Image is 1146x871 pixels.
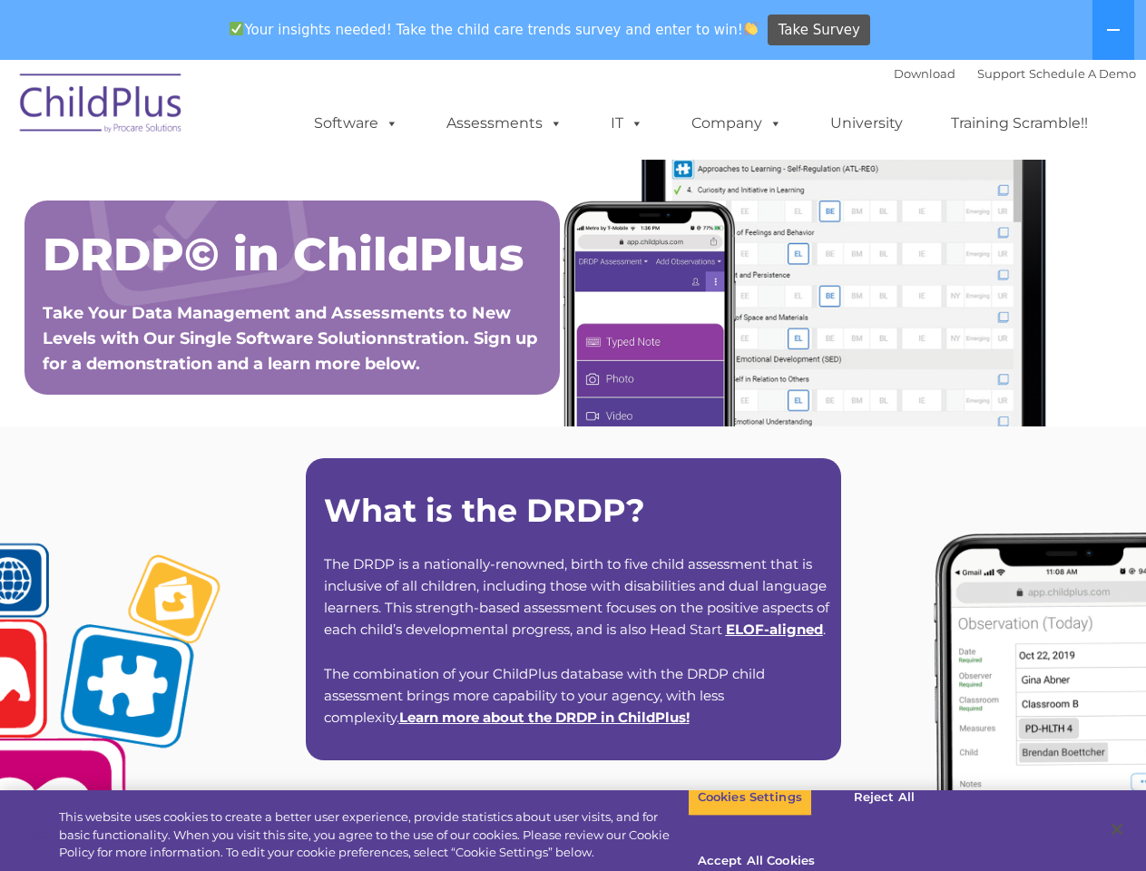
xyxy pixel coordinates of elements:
[43,227,524,282] span: DRDP© in ChildPlus
[1097,809,1137,849] button: Close
[324,491,645,530] strong: What is the DRDP?
[428,105,581,142] a: Assessments
[296,105,416,142] a: Software
[894,66,1136,81] font: |
[726,621,823,638] a: ELOF-aligned
[399,709,686,726] a: Learn more about the DRDP in ChildPlus
[324,665,765,726] span: The combination of your ChildPlus database with the DRDP child assessment brings more capability ...
[977,66,1025,81] a: Support
[1029,66,1136,81] a: Schedule A Demo
[688,778,812,817] button: Cookies Settings
[324,555,829,638] span: The DRDP is a nationally-renowned, birth to five child assessment that is inclusive of all childr...
[812,105,921,142] a: University
[43,303,537,374] span: Take Your Data Management and Assessments to New Levels with Our Single Software Solutionnstratio...
[933,105,1106,142] a: Training Scramble!!
[779,15,860,46] span: Take Survey
[59,808,688,862] div: This website uses cookies to create a better user experience, provide statistics about user visit...
[222,12,766,47] span: Your insights needed! Take the child care trends survey and enter to win!
[11,61,192,152] img: ChildPlus by Procare Solutions
[744,22,758,35] img: 👏
[894,66,955,81] a: Download
[399,709,690,726] span: !
[768,15,870,46] a: Take Survey
[593,105,661,142] a: IT
[230,22,243,35] img: ✅
[828,778,941,817] button: Reject All
[673,105,800,142] a: Company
